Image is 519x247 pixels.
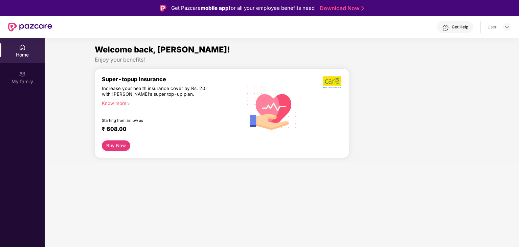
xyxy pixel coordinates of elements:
[160,5,166,12] img: Logo
[127,102,130,106] span: right
[95,45,230,54] span: Welcome back, [PERSON_NAME]!
[488,24,497,30] div: User
[242,77,302,139] img: svg+xml;base64,PHN2ZyB4bWxucz0iaHR0cDovL3d3dy53My5vcmcvMjAwMC9zdmciIHhtbG5zOnhsaW5rPSJodHRwOi8vd3...
[95,56,469,63] div: Enjoy your benefits!
[323,76,342,89] img: b5dec4f62d2307b9de63beb79f102df3.png
[171,4,315,12] div: Get Pazcare for all your employee benefits need
[8,23,52,31] img: New Pazcare Logo
[102,86,213,98] div: Increase your health insurance cover by Rs. 20L with [PERSON_NAME]’s super top-up plan.
[504,24,510,30] img: svg+xml;base64,PHN2ZyBpZD0iRHJvcGRvd24tMzJ4MzIiIHhtbG5zPSJodHRwOi8vd3d3LnczLm9yZy8yMDAwL3N2ZyIgd2...
[102,118,213,123] div: Starting from as low as
[452,24,468,30] div: Get Help
[201,5,229,11] strong: mobile app
[320,5,362,12] a: Download Now
[102,126,235,134] div: ₹ 608.00
[19,71,26,77] img: svg+xml;base64,PHN2ZyB3aWR0aD0iMjAiIGhlaWdodD0iMjAiIHZpZXdCb3g9IjAgMCAyMCAyMCIgZmlsbD0ibm9uZSIgeG...
[19,44,26,51] img: svg+xml;base64,PHN2ZyBpZD0iSG9tZSIgeG1sbnM9Imh0dHA6Ly93d3cudzMub3JnLzIwMDAvc3ZnIiB3aWR0aD0iMjAiIG...
[102,100,238,105] div: Know more
[102,76,242,83] div: Super-topup Insurance
[102,140,131,151] button: Buy Now
[361,5,364,12] img: Stroke
[442,24,449,31] img: svg+xml;base64,PHN2ZyBpZD0iSGVscC0zMngzMiIgeG1sbnM9Imh0dHA6Ly93d3cudzMub3JnLzIwMDAvc3ZnIiB3aWR0aD...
